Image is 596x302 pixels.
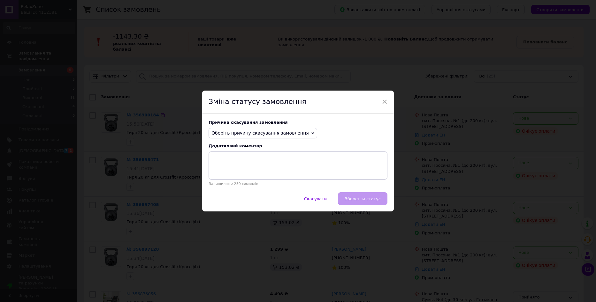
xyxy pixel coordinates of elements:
p: Залишилось: 250 символів [209,182,387,186]
span: Скасувати [304,196,327,201]
span: Оберіть причину скасування замовлення [211,130,309,136]
div: Причина скасування замовлення [209,120,387,125]
span: × [382,96,387,107]
div: Додатковий коментар [209,144,387,148]
div: Зміна статусу замовлення [202,91,394,114]
button: Скасувати [297,192,333,205]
